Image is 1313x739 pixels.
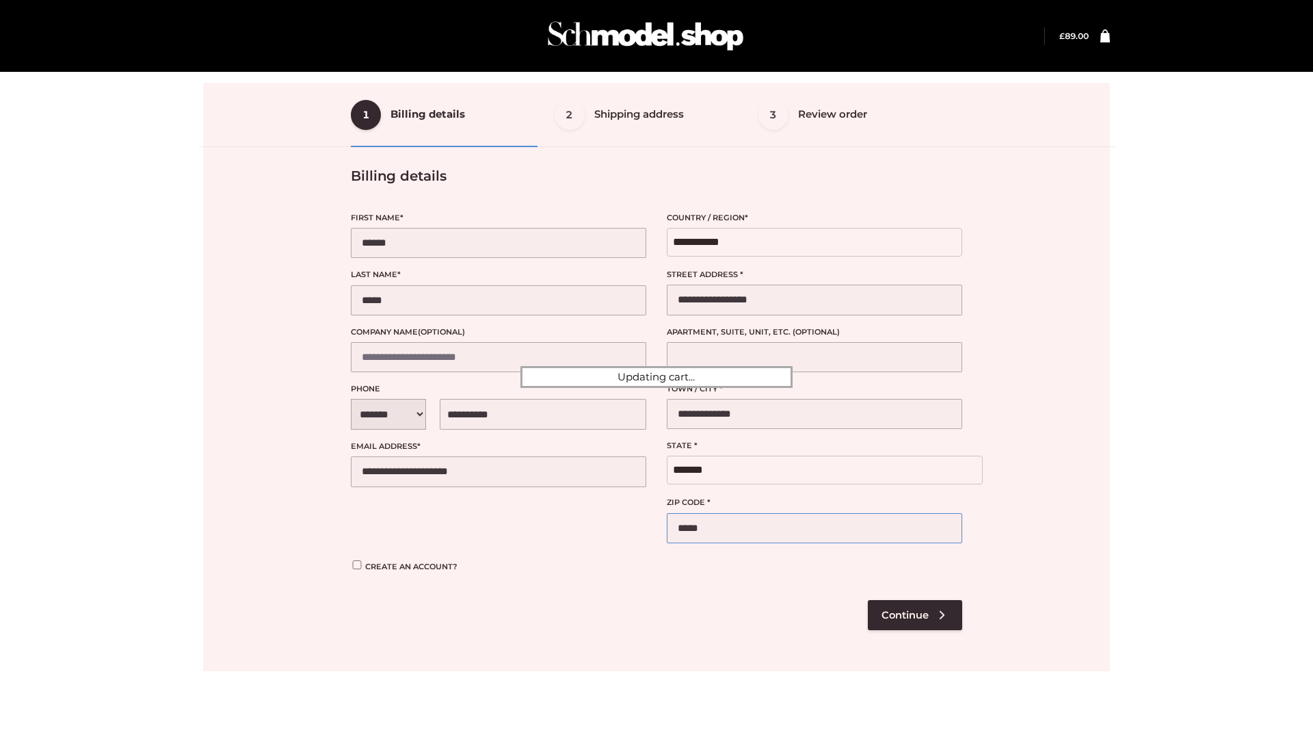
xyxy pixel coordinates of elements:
span: £ [1059,31,1065,41]
a: £89.00 [1059,31,1089,41]
div: Updating cart... [520,366,793,388]
bdi: 89.00 [1059,31,1089,41]
img: Schmodel Admin 964 [543,9,748,63]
